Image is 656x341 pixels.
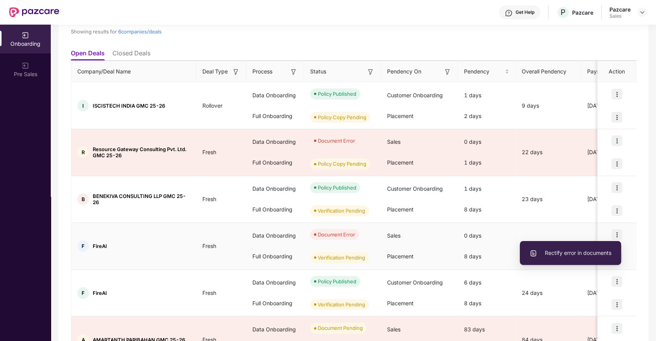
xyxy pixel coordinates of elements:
[196,196,222,202] span: Fresh
[246,246,304,267] div: Full Onboarding
[246,152,304,173] div: Full Onboarding
[561,8,566,17] span: P
[318,90,356,98] div: Policy Published
[318,137,355,145] div: Document Error
[246,293,304,314] div: Full Onboarding
[232,68,240,76] img: svg+xml;base64,PHN2ZyB3aWR0aD0iMTYiIGhlaWdodD0iMTYiIHZpZXdCb3g9IjAgMCAxNiAxNiIgZmlsbD0ibm9uZSIgeG...
[458,61,516,82] th: Pendency
[310,67,326,76] span: Status
[318,160,366,168] div: Policy Copy Pending
[318,254,365,261] div: Verification Pending
[246,319,304,340] div: Data Onboarding
[252,67,272,76] span: Process
[458,152,516,173] div: 1 days
[387,185,443,192] span: Customer Onboarding
[611,158,622,169] img: icon
[387,206,414,213] span: Placement
[505,9,512,17] img: svg+xml;base64,PHN2ZyBpZD0iSGVscC0zMngzMiIgeG1sbnM9Imh0dHA6Ly93d3cudzMub3JnLzIwMDAvc3ZnIiB3aWR0aD...
[611,135,622,146] img: icon
[22,62,29,70] img: svg+xml;base64,PHN2ZyB3aWR0aD0iMjAiIGhlaWdodD0iMjAiIHZpZXdCb3g9IjAgMCAyMCAyMCIgZmlsbD0ibm9uZSIgeG...
[112,49,150,60] li: Closed Deals
[22,32,29,39] img: svg+xml;base64,PHN2ZyB3aWR0aD0iMjAiIGhlaWdodD0iMjAiIHZpZXdCb3g9IjAgMCAyMCAyMCIgZmlsbD0ibm9uZSIgeG...
[202,67,228,76] span: Deal Type
[77,287,89,299] div: F
[581,61,639,82] th: Payment Done
[387,279,443,286] span: Customer Onboarding
[246,131,304,152] div: Data Onboarding
[93,146,190,158] span: Resource Gateway Consulting Pvt. Ltd. GMC 25-26
[196,102,229,109] span: Rollover
[290,68,297,76] img: svg+xml;base64,PHN2ZyB3aWR0aD0iMTYiIGhlaWdodD0iMTYiIHZpZXdCb3g9IjAgMCAxNiAxNiIgZmlsbD0ibm9uZSIgeG...
[387,92,443,98] span: Customer Onboarding
[246,178,304,199] div: Data Onboarding
[318,207,365,215] div: Verification Pending
[458,246,516,267] div: 8 days
[611,299,622,310] img: icon
[529,250,537,257] img: svg+xml;base64,PHN2ZyBpZD0iVXBsb2FkX0xvZ3MiIGRhdGEtbmFtZT0iVXBsb2FkIExvZ3MiIHhtbG5zPSJodHRwOi8vd3...
[458,85,516,106] div: 1 days
[77,100,89,111] div: I
[77,146,89,158] div: R
[93,103,165,109] span: ISCISTECH INDIA GMC 25-26
[196,243,222,249] span: Fresh
[246,225,304,246] div: Data Onboarding
[598,61,636,82] th: Action
[71,49,105,60] li: Open Deals
[367,68,374,76] img: svg+xml;base64,PHN2ZyB3aWR0aD0iMTYiIGhlaWdodD0iMTYiIHZpZXdCb3g9IjAgMCAxNiAxNiIgZmlsbD0ibm9uZSIgeG...
[71,61,196,82] th: Company/Deal Name
[581,148,639,156] div: [DATE]
[246,106,304,126] div: Full Onboarding
[71,28,479,35] div: Showing results for
[581,289,639,297] div: [DATE]
[318,231,355,238] div: Document Error
[318,113,366,121] div: Policy Copy Pending
[611,112,622,123] img: icon
[516,61,581,82] th: Overall Pendency
[196,289,222,296] span: Fresh
[77,240,89,252] div: F
[387,159,414,166] span: Placement
[458,199,516,220] div: 8 days
[387,253,414,259] span: Placement
[458,319,516,340] div: 83 days
[387,232,401,239] span: Sales
[611,229,622,240] img: icon
[9,7,59,17] img: New Pazcare Logo
[246,272,304,293] div: Data Onboarding
[464,67,503,76] span: Pendency
[458,272,516,293] div: 6 days
[93,193,190,205] span: BENEKIVA CONSULTING LLP GMC 25-26
[516,242,581,250] div: 24 days
[609,6,631,13] div: Pazcare
[93,290,107,296] span: FireAI
[387,326,401,333] span: Sales
[611,89,622,100] img: icon
[516,195,581,203] div: 23 days
[516,101,581,110] div: 9 days
[581,101,639,110] div: [DATE]
[246,85,304,106] div: Data Onboarding
[318,184,356,191] div: Policy Published
[387,67,421,76] span: Pendency On
[387,113,414,119] span: Placement
[318,324,363,332] div: Document Pending
[458,293,516,314] div: 8 days
[387,138,401,145] span: Sales
[639,9,645,15] img: svg+xml;base64,PHN2ZyBpZD0iRHJvcGRvd24tMzJ4MzIiIHhtbG5zPSJodHRwOi8vd3d3LnczLm9yZy8yMDAwL3N2ZyIgd2...
[458,225,516,246] div: 0 days
[318,278,356,285] div: Policy Published
[118,28,162,35] span: 6 companies/deals
[609,13,631,19] div: Sales
[387,300,414,306] span: Placement
[93,243,107,249] span: FireAI
[529,249,611,257] span: Rectify error in documents
[611,182,622,193] img: icon
[77,193,89,205] div: B
[318,301,365,308] div: Verification Pending
[458,178,516,199] div: 1 days
[516,148,581,156] div: 22 days
[581,195,639,203] div: [DATE]
[611,276,622,287] img: icon
[246,199,304,220] div: Full Onboarding
[572,9,593,16] div: Pazcare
